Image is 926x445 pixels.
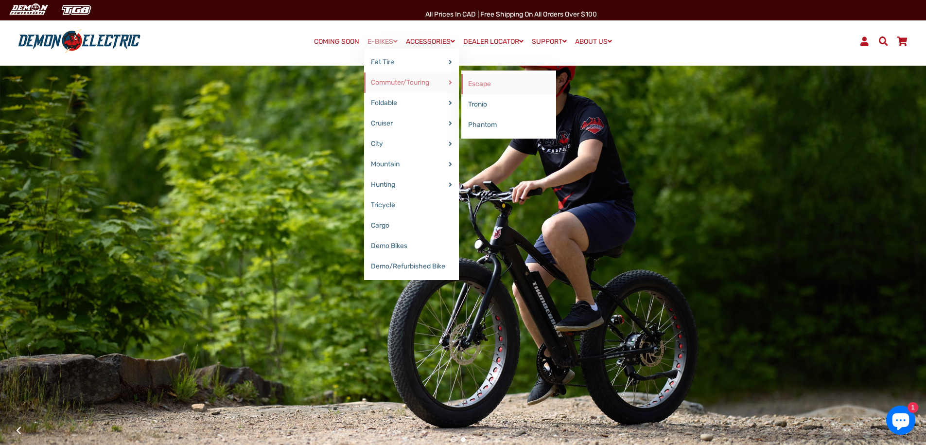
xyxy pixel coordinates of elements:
[364,93,459,113] a: Foldable
[461,74,556,94] a: Escape
[461,115,556,135] a: Phantom
[460,35,527,49] a: DEALER LOCATOR
[364,256,459,277] a: Demo/Refurbished Bike
[364,72,459,93] a: Commuter/Touring
[402,35,458,49] a: ACCESSORIES
[364,113,459,134] a: Cruiser
[364,52,459,72] a: Fat Tire
[364,154,459,175] a: Mountain
[364,134,459,154] a: City
[56,2,96,18] img: TGB Canada
[572,35,615,49] a: ABOUT US
[364,175,459,195] a: Hunting
[364,35,401,49] a: E-BIKES
[883,406,918,437] inbox-online-store-chat: Shopify online store chat
[528,35,570,49] a: SUPPORT
[311,35,363,49] a: COMING SOON
[364,215,459,236] a: Cargo
[451,437,456,442] button: 1 of 3
[364,195,459,215] a: Tricycle
[471,437,475,442] button: 3 of 3
[461,437,466,442] button: 2 of 3
[425,10,597,18] span: All Prices in CAD | Free shipping on all orders over $100
[15,29,144,54] img: Demon Electric logo
[461,94,556,115] a: Tronio
[5,2,52,18] img: Demon Electric
[364,236,459,256] a: Demo Bikes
